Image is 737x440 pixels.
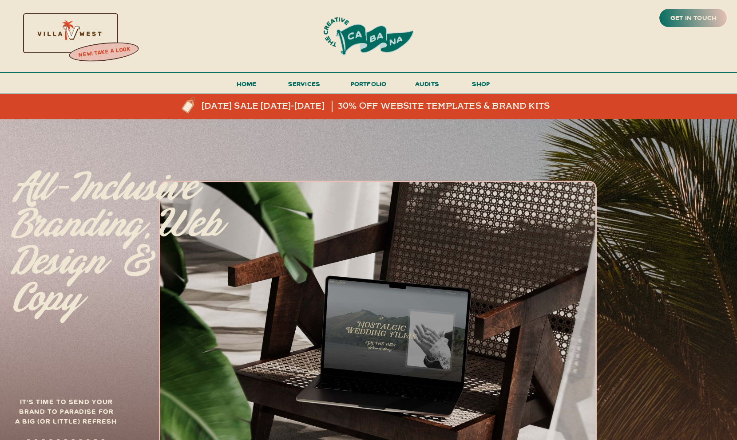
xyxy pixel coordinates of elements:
a: 30% off website templates & brand kits [338,101,558,112]
p: All-inclusive branding, web design & copy [12,170,225,295]
a: new! take a look [68,43,141,61]
a: shop [460,78,502,94]
a: get in touch [669,12,718,24]
a: Home [233,78,260,94]
a: audits [414,78,440,94]
a: services [285,78,323,94]
a: [DATE] sale [DATE]-[DATE] [202,101,353,112]
a: portfolio [348,78,389,94]
h3: It's time to send your brand to paradise for a big (or little) refresh [13,396,119,430]
span: services [288,79,321,88]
